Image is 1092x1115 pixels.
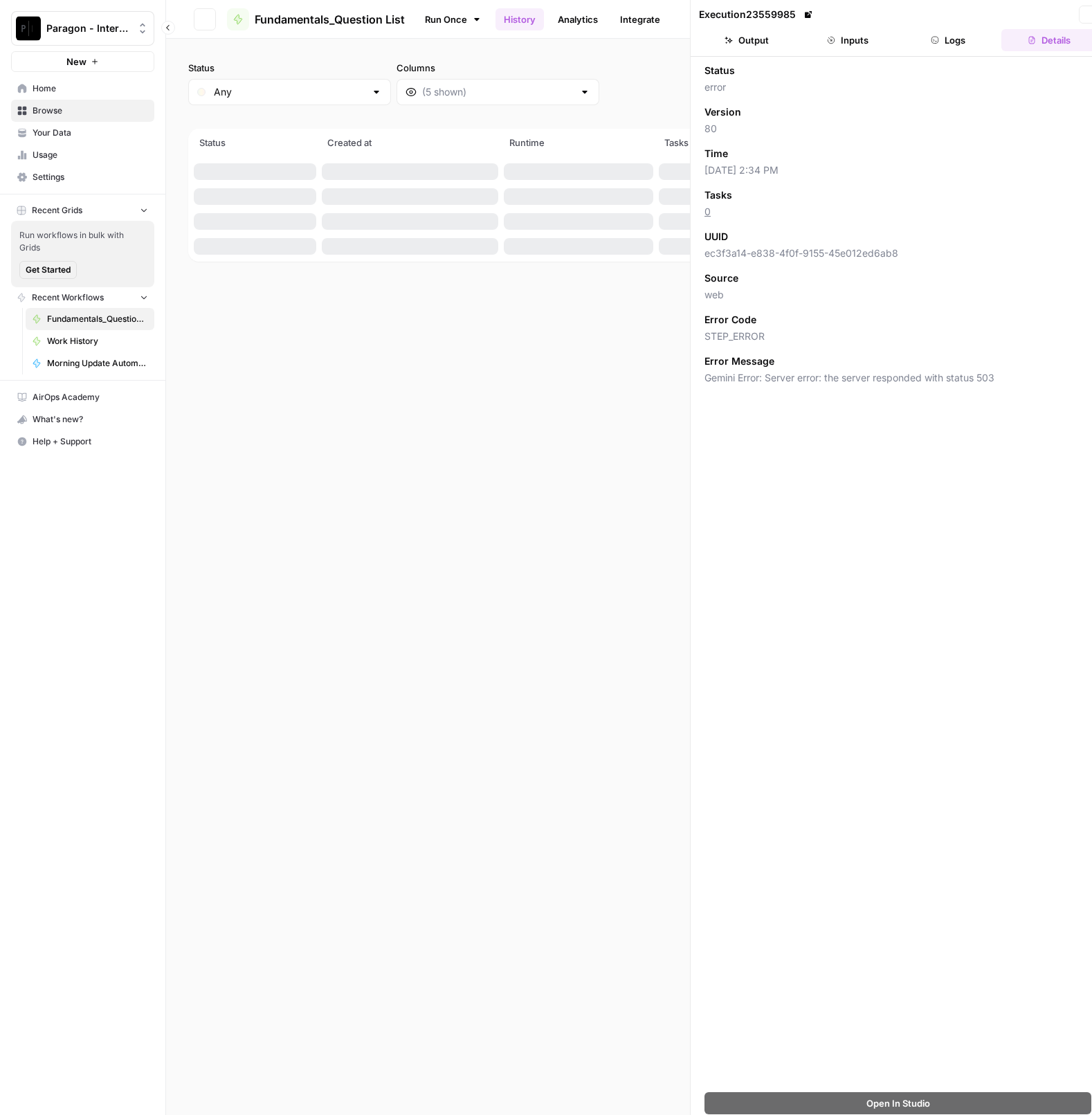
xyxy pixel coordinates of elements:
button: Logs [901,29,997,51]
a: AirOps Academy [11,386,154,408]
button: Open In Studio [704,1092,1091,1114]
a: Home [11,78,154,100]
span: Morning Update Automation [47,357,148,370]
th: Tasks [656,129,778,159]
span: Tasks [704,188,732,202]
span: Your Data [33,127,148,139]
a: Browse [11,100,154,122]
button: Recent Workflows [11,287,154,308]
span: Fundamentals_Question List [255,11,405,28]
button: Inputs [800,29,895,51]
span: Get Started [26,264,71,276]
a: 0 [704,206,711,217]
label: Columns [397,61,599,75]
span: STEP_ERROR [704,329,1091,343]
span: Time [704,147,728,161]
button: What's new? [11,408,154,430]
span: Source [704,271,738,285]
a: Work History [26,330,154,352]
span: Usage [33,149,148,161]
a: Your Data [11,122,154,144]
a: Usage [11,144,154,166]
a: Integrate [612,8,668,30]
div: What's new? [12,409,154,430]
span: Fundamentals_Question List [47,313,148,325]
button: Help + Support [11,430,154,453]
button: Output [699,29,794,51]
span: Run workflows in bulk with Grids [19,229,146,254]
button: New [11,51,154,72]
input: (5 shown) [422,85,574,99]
a: Analytics [549,8,606,30]
button: Workspace: Paragon - Internal Usage [11,11,154,46]
span: Status [704,64,735,78]
th: Runtime [501,129,656,159]
span: UUID [704,230,728,244]
span: Paragon - Internal Usage [46,21,130,35]
span: ec3f3a14-e838-4f0f-9155-45e012ed6ab8 [704,246,1091,260]
input: Any [214,85,365,99]
th: Created at [319,129,501,159]
a: Fundamentals_Question List [227,8,405,30]
a: Morning Update Automation [26,352,154,374]
span: Recent Workflows [32,291,104,304]
span: error [704,80,1091,94]
span: web [704,288,1091,302]
span: Version [704,105,741,119]
span: AirOps Academy [33,391,148,404]
button: Recent Grids [11,200,154,221]
th: Status [191,129,319,159]
span: Settings [33,171,148,183]
label: Status [188,61,391,75]
span: Recent Grids [32,204,82,217]
button: Get Started [19,261,77,279]
span: [DATE] 2:34 PM [704,163,1091,177]
span: Home [33,82,148,95]
span: New [66,55,87,69]
a: Fundamentals_Question List [26,308,154,330]
span: 80 [704,122,1091,136]
span: Help + Support [33,435,148,448]
a: Run Once [416,8,490,31]
div: Execution 23559985 [699,8,815,21]
a: History [495,8,544,30]
span: Open In Studio [866,1096,930,1110]
img: Paragon - Internal Usage Logo [16,16,41,41]
span: Error Code [704,313,756,327]
span: Error Message [704,354,774,368]
span: Browse [33,105,148,117]
span: Gemini Error: Server error: the server responded with status 503 [704,371,1091,385]
span: Work History [47,335,148,347]
a: Settings [11,166,154,188]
